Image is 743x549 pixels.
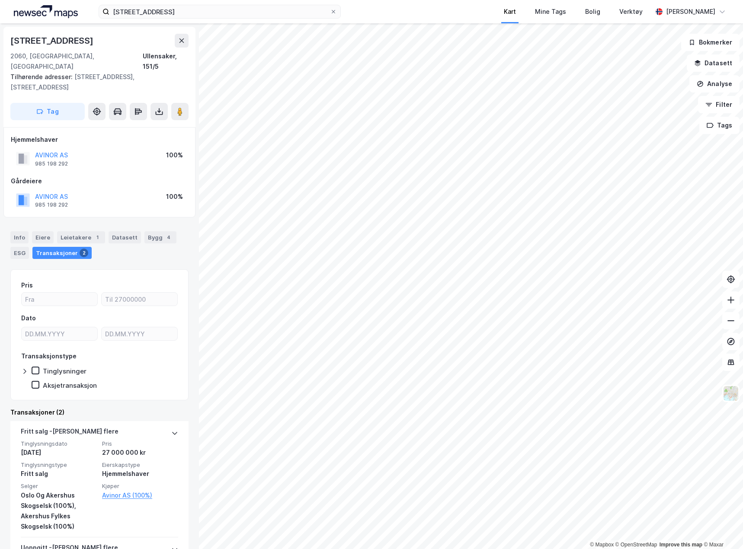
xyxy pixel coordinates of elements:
[22,327,97,340] input: DD.MM.YYYY
[10,407,189,418] div: Transaksjoner (2)
[102,327,177,340] input: DD.MM.YYYY
[21,426,118,440] div: Fritt salg - [PERSON_NAME] flere
[102,440,178,447] span: Pris
[102,461,178,469] span: Eierskapstype
[698,96,740,113] button: Filter
[11,176,188,186] div: Gårdeiere
[723,385,739,402] img: Z
[57,231,105,243] div: Leietakere
[535,6,566,17] div: Mine Tags
[166,192,183,202] div: 100%
[102,293,177,306] input: Til 27000000
[10,51,143,72] div: 2060, [GEOGRAPHIC_DATA], [GEOGRAPHIC_DATA]
[590,542,614,548] a: Mapbox
[21,490,97,511] div: Oslo Og Akershus Skogselsk (100%),
[32,247,92,259] div: Transaksjoner
[700,508,743,549] iframe: Chat Widget
[109,231,141,243] div: Datasett
[666,6,715,17] div: [PERSON_NAME]
[21,447,97,458] div: [DATE]
[699,117,740,134] button: Tags
[21,461,97,469] span: Tinglysningstype
[14,5,78,18] img: logo.a4113a55bc3d86da70a041830d287a7e.svg
[689,75,740,93] button: Analyse
[21,313,36,323] div: Dato
[143,51,189,72] div: Ullensaker, 151/5
[10,73,74,80] span: Tilhørende adresser:
[102,469,178,479] div: Hjemmelshaver
[22,293,97,306] input: Fra
[21,280,33,290] div: Pris
[35,160,68,167] div: 985 198 292
[585,6,600,17] div: Bolig
[32,231,54,243] div: Eiere
[166,150,183,160] div: 100%
[681,34,740,51] button: Bokmerker
[102,490,178,501] a: Avinor AS (100%)
[93,233,102,242] div: 1
[102,447,178,458] div: 27 000 000 kr
[687,54,740,72] button: Datasett
[144,231,176,243] div: Bygg
[109,5,330,18] input: Søk på adresse, matrikkel, gårdeiere, leietakere eller personer
[10,103,85,120] button: Tag
[43,367,86,375] div: Tinglysninger
[619,6,643,17] div: Verktøy
[102,482,178,490] span: Kjøper
[164,233,173,242] div: 4
[21,351,77,361] div: Transaksjonstype
[10,247,29,259] div: ESG
[43,381,97,389] div: Aksjetransaksjon
[10,231,29,243] div: Info
[21,440,97,447] span: Tinglysningsdato
[80,249,88,257] div: 2
[21,511,97,532] div: Akershus Fylkes Skogselsk (100%)
[21,469,97,479] div: Fritt salg
[10,72,182,93] div: [STREET_ADDRESS], [STREET_ADDRESS]
[504,6,516,17] div: Kart
[11,134,188,145] div: Hjemmelshaver
[21,482,97,490] span: Selger
[615,542,657,548] a: OpenStreetMap
[660,542,702,548] a: Improve this map
[35,201,68,208] div: 985 198 292
[10,34,95,48] div: [STREET_ADDRESS]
